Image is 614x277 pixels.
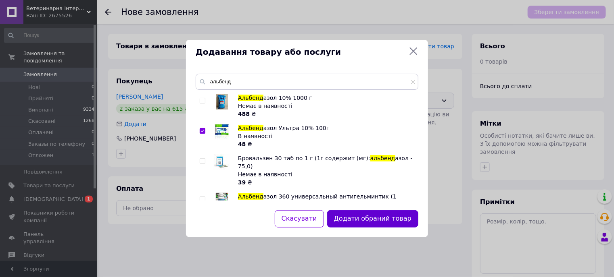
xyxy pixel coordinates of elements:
b: 39 [238,179,246,186]
span: Бровальзен 30 таб по 1 г (1г содержит (мг): [238,155,370,161]
img: Бровальзен 30 таб по 1 г (1г содержит (мг): альбендазол - 75,0) [214,154,230,170]
button: Додати обраний товар [327,210,418,227]
span: азол Ультра 10% 100г [263,125,329,131]
img: Альбендазол 360 универсальный антигельминтик (1 уп/100 шт) [216,193,228,209]
span: альбенд [370,155,395,161]
span: азол 360 универсальный антигельминтик (1 уп/100 шт) [238,193,397,208]
div: Немає в наявності [238,170,414,178]
img: Альбендазол 10% 1000 г [216,94,228,110]
span: Альбенд [238,125,263,131]
div: ₴ [238,178,414,186]
button: Скасувати [275,210,324,227]
span: Альбенд [238,193,263,200]
span: азол 10% 1000 г [263,95,312,101]
div: ₴ [238,140,414,148]
img: Альбендазол Ультра 10% 100г [215,124,229,140]
span: Додавання товару або послуги [196,46,405,58]
b: 48 [238,141,246,147]
div: В наявності [238,132,414,140]
div: ₴ [238,110,414,118]
input: Пошук за товарами та послугами [196,74,418,90]
b: 488 [238,111,250,117]
div: Немає в наявності [238,102,414,110]
span: Альбенд [238,95,263,101]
